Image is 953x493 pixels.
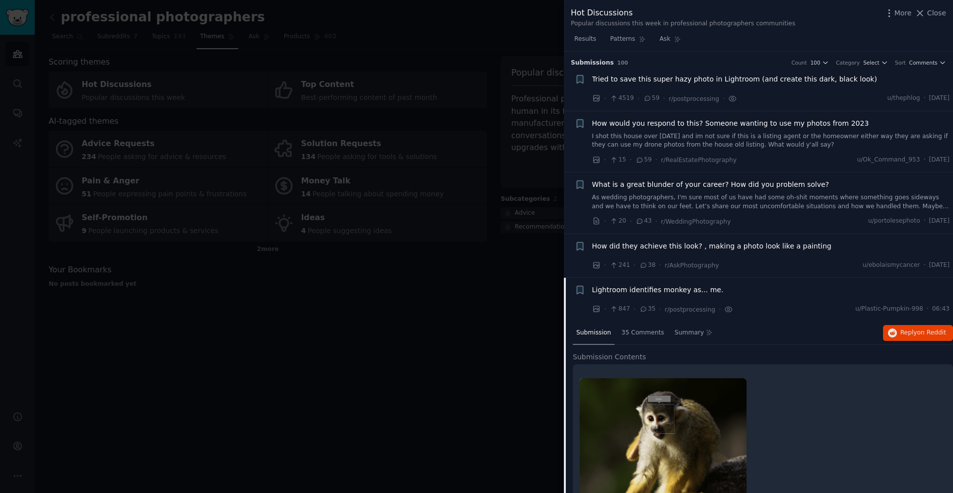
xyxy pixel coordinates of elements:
span: · [633,260,635,270]
a: Lightroom identifies monkey as... me. [592,285,724,295]
span: u/thephlog [887,94,920,103]
span: · [604,260,606,270]
span: r/AskPhotography [665,262,719,269]
div: Popular discussions this week in professional photographers communities [571,19,795,28]
a: How did they achieve this look? , making a photo look like a painting [592,241,831,251]
span: · [924,217,926,226]
span: 35 [639,305,656,314]
div: Category [836,59,860,66]
div: Sort [895,59,906,66]
span: 100 [617,60,628,66]
button: More [884,8,912,18]
div: Count [791,59,807,66]
span: · [924,156,926,164]
span: Comments [909,59,938,66]
span: [DATE] [929,261,950,270]
span: 847 [610,305,630,314]
a: I shot this house over [DATE] and im not sure if this is a listing agent or the homeowner either ... [592,132,950,150]
button: Replyon Reddit [883,325,953,341]
span: 20 [610,217,626,226]
a: Tried to save this super hazy photo in Lightroom (and create this dark, black look) [592,74,877,84]
span: Select [863,59,879,66]
div: Hot Discussions [571,7,795,19]
span: 06:43 [932,305,950,314]
span: · [659,260,661,270]
span: Ask [660,35,671,44]
span: 59 [643,94,660,103]
span: Summary [675,329,704,337]
span: · [924,94,926,103]
span: · [633,304,635,315]
span: 35 Comments [621,329,664,337]
span: Reply [900,329,946,337]
span: Patterns [610,35,635,44]
span: on Reddit [917,329,946,336]
span: · [659,304,661,315]
span: 38 [639,261,656,270]
span: u/portolesephoto [868,217,920,226]
span: u/Ok_Command_953 [857,156,920,164]
a: Ask [656,31,684,52]
span: [DATE] [929,94,950,103]
span: Results [574,35,596,44]
span: · [604,155,606,165]
span: Submission s [571,59,614,68]
span: · [655,216,657,227]
span: Submission [576,329,611,337]
span: 100 [811,59,820,66]
a: As wedding photographers, I'm sure most of us have had some oh-shit moments where something goes ... [592,193,950,211]
span: · [637,93,639,104]
span: u/ebolaismycancer [863,261,920,270]
span: · [604,304,606,315]
a: Results [571,31,600,52]
span: · [663,93,665,104]
span: · [630,216,632,227]
span: r/RealEstatePhotography [661,157,737,164]
span: · [655,155,657,165]
span: · [719,304,721,315]
span: 241 [610,261,630,270]
span: Close [927,8,946,18]
span: u/Plastic-Pumpkin-998 [855,305,923,314]
span: More [894,8,912,18]
span: 43 [635,217,652,226]
span: · [924,261,926,270]
span: · [723,93,725,104]
span: [DATE] [929,217,950,226]
button: Select [863,59,888,66]
a: What is a great blunder of your career? How did you problem solve? [592,179,829,190]
span: Submission Contents [573,352,646,362]
span: r/postprocessing [669,95,719,102]
span: 15 [610,156,626,164]
span: · [927,305,929,314]
span: · [604,216,606,227]
a: How would you respond to this? Someone wanting to use my photos from 2023 [592,118,869,129]
span: r/WeddingPhotography [661,218,731,225]
span: 4519 [610,94,634,103]
button: Close [915,8,946,18]
span: [DATE] [929,156,950,164]
span: · [630,155,632,165]
span: · [604,93,606,104]
button: 100 [811,59,829,66]
button: Comments [909,59,946,66]
span: 59 [635,156,652,164]
a: Patterns [607,31,649,52]
span: r/postprocessing [665,306,715,313]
